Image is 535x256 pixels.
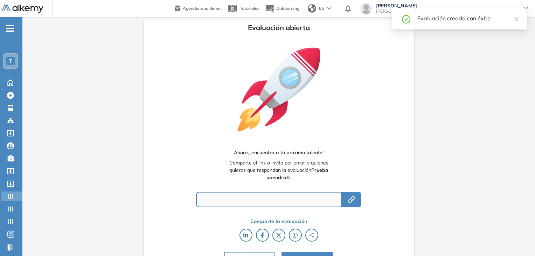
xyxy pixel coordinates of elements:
span: check-circle [402,14,410,23]
img: Logo [1,5,43,13]
iframe: Chat Widget [500,222,535,256]
span: ES [319,5,324,12]
span: T [9,58,12,64]
span: Onboarding [276,6,299,11]
span: Comparte el link o invita por email a quienes quieras que respondan la evaluación . [226,159,332,181]
img: arrow [327,7,331,10]
span: Tutoriales [240,6,259,11]
span: Comparte la evaluación [250,218,307,225]
span: close [514,16,519,21]
span: Agendar una demo [183,6,221,11]
span: Evaluación abierta [248,22,310,33]
button: Onboarding [265,1,299,16]
span: [PERSON_NAME] [376,3,517,8]
div: Evaluación creada con éxito [417,14,518,22]
a: Agendar una demo [175,4,221,12]
span: [PERSON_NAME][EMAIL_ADDRESS][PERSON_NAME][DOMAIN_NAME] [376,8,517,14]
img: world [308,4,316,13]
i: - [6,28,14,29]
span: Ahora, ¡encuentra a tu próximo talento! [234,149,324,156]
